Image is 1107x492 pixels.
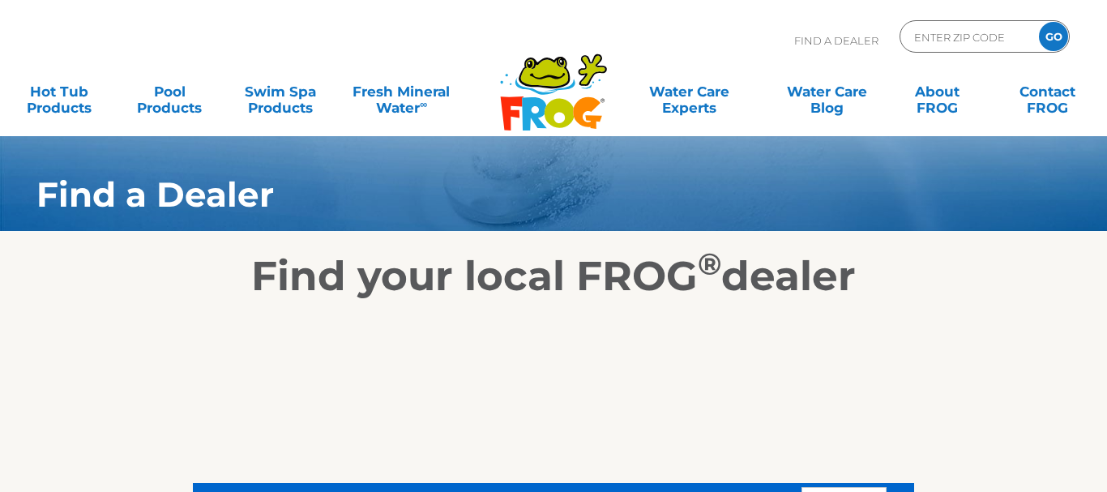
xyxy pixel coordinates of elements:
a: Hot TubProducts [16,75,102,108]
sup: ® [698,246,721,282]
a: PoolProducts [126,75,212,108]
a: Water CareExperts [619,75,759,108]
h1: Find a Dealer [36,175,986,214]
input: GO [1039,22,1068,51]
h2: Find your local FROG dealer [12,252,1095,301]
p: Find A Dealer [794,20,878,61]
a: Swim SpaProducts [237,75,323,108]
a: ContactFROG [1005,75,1091,108]
a: AboutFROG [895,75,981,108]
a: Water CareBlog [784,75,870,108]
sup: ∞ [420,98,427,110]
a: Fresh MineralWater∞ [348,75,455,108]
img: Frog Products Logo [491,32,616,131]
